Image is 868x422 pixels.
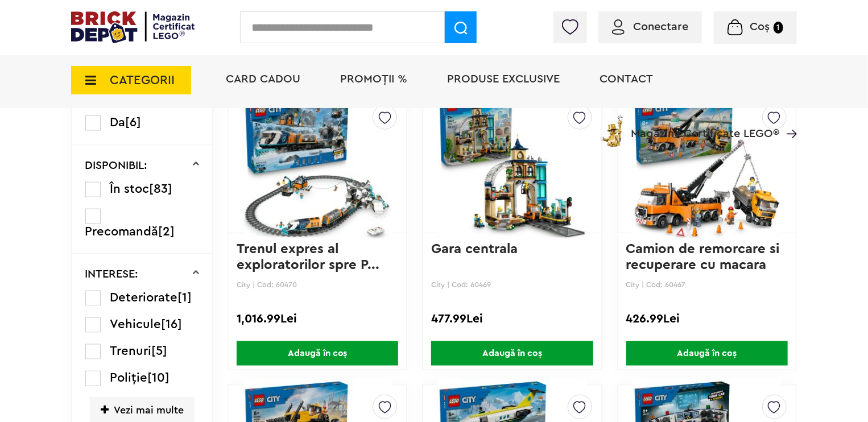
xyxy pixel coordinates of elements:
[85,225,159,238] span: Precomandă
[431,341,593,366] span: Adaugă în coș
[618,341,796,366] a: Adaugă în coș
[431,280,593,289] p: City | Cod: 60469
[779,113,797,125] a: Magazine Certificate LEGO®
[237,242,379,272] a: Trenul expres al exploratorilor spre P...
[237,341,398,366] span: Adaugă în coș
[110,74,175,86] span: CATEGORII
[110,291,178,304] span: Deteriorate
[423,341,601,366] a: Adaugă în coș
[612,21,688,32] a: Conectare
[626,341,788,366] span: Adaugă în coș
[85,160,148,171] p: DISPONIBIL:
[447,73,560,85] a: Produse exclusive
[600,73,653,85] a: Contact
[340,73,407,85] a: PROMOȚII %
[237,312,398,326] div: 1,016.99Lei
[148,371,170,384] span: [10]
[110,183,150,195] span: În stoc
[626,280,788,289] p: City | Cod: 60467
[150,183,173,195] span: [83]
[152,345,168,357] span: [5]
[626,242,784,272] a: Camion de remorcare si recuperare cu macara
[631,113,779,139] span: Magazine Certificate LEGO®
[159,225,175,238] span: [2]
[431,312,593,326] div: 477.99Lei
[750,21,770,32] span: Coș
[229,341,406,366] a: Adaugă în coș
[226,73,300,85] a: Card Cadou
[237,280,398,289] p: City | Cod: 60470
[774,22,783,34] small: 1
[178,291,192,304] span: [1]
[243,85,392,244] img: Trenul expres al exploratorilor spre Polul Arctic
[110,318,162,330] span: Vehicule
[437,85,586,244] img: Gara centrala
[110,345,152,357] span: Trenuri
[162,318,183,330] span: [16]
[110,371,148,384] span: Poliție
[85,268,139,280] p: INTERESE:
[626,312,788,326] div: 426.99Lei
[633,85,782,244] img: Camion de remorcare si recuperare cu macara
[633,21,688,32] span: Conectare
[431,242,518,256] a: Gara centrala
